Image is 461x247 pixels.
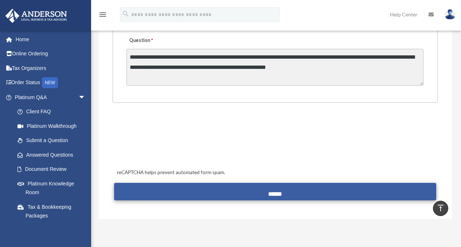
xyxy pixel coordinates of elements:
[10,133,93,148] a: Submit a Question
[5,75,97,90] a: Order StatusNEW
[78,90,93,105] span: arrow_drop_down
[98,10,107,19] i: menu
[114,168,436,177] div: reCAPTCHA helps prevent automated form spam.
[10,105,97,119] a: Client FAQ
[445,9,456,20] img: User Pic
[10,148,97,162] a: Answered Questions
[10,162,97,177] a: Document Review
[5,90,97,105] a: Platinum Q&Aarrow_drop_down
[98,13,107,19] a: menu
[5,32,97,47] a: Home
[115,125,226,154] iframe: reCAPTCHA
[5,47,97,61] a: Online Ordering
[10,176,97,200] a: Platinum Knowledge Room
[433,201,448,216] a: vertical_align_top
[5,61,97,75] a: Tax Organizers
[126,35,183,46] label: Question
[10,119,97,133] a: Platinum Walkthrough
[436,204,445,212] i: vertical_align_top
[122,10,130,18] i: search
[10,200,97,223] a: Tax & Bookkeeping Packages
[3,9,69,23] img: Anderson Advisors Platinum Portal
[42,77,58,88] div: NEW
